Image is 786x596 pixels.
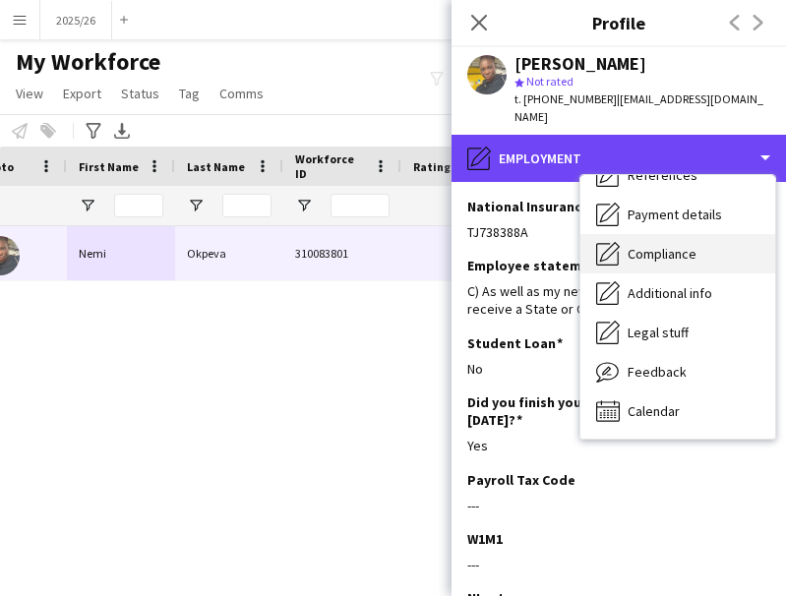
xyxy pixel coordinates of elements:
button: Open Filter Menu [295,197,313,214]
span: Payment details [628,206,722,223]
span: My Workforce [16,47,160,77]
button: Open Filter Menu [187,197,205,214]
input: First Name Filter Input [114,194,163,217]
span: First Name [79,159,139,174]
div: TJ738388A [467,223,770,241]
div: Compliance [580,234,775,273]
input: Last Name Filter Input [222,194,272,217]
a: Comms [212,81,272,106]
span: Tag [179,85,200,102]
a: Status [113,81,167,106]
div: Nemi [67,226,175,280]
h3: Profile [452,10,786,35]
span: View [16,85,43,102]
button: Open Filter Menu [79,197,96,214]
span: Calendar [628,402,680,420]
div: Okpeva [175,226,283,280]
div: --- [467,497,770,514]
span: Export [63,85,101,102]
div: No [467,360,770,378]
a: View [8,81,51,106]
span: Legal stuff [628,324,689,341]
app-action-btn: Advanced filters [82,119,105,143]
span: Compliance [628,245,696,263]
span: Rating [413,159,451,174]
div: Payment details [580,195,775,234]
h3: Did you finish your studies before the last [DATE]? [467,393,755,429]
span: | [EMAIL_ADDRESS][DOMAIN_NAME] [514,91,763,124]
a: Tag [171,81,208,106]
app-action-btn: Export XLSX [110,119,134,143]
h3: Payroll Tax Code [467,471,575,489]
span: Comms [219,85,264,102]
span: Workforce ID [295,151,366,181]
div: Employment [452,135,786,182]
a: Export [55,81,109,106]
div: References [580,155,775,195]
button: 2025/26 [40,1,112,39]
div: C) As well as my new job, I have another job or receive a State or Occupational Pension. [467,282,770,318]
h3: National Insurance (NI) number [467,198,675,215]
span: Not rated [526,74,574,89]
div: --- [467,556,770,573]
div: Feedback [580,352,775,391]
span: References [628,166,697,184]
div: Additional info [580,273,775,313]
div: [PERSON_NAME] [514,55,646,73]
span: Feedback [628,363,687,381]
span: Status [121,85,159,102]
span: Additional info [628,284,712,302]
div: Calendar [580,391,775,431]
div: 310083801 [283,226,401,280]
span: Last Name [187,159,245,174]
div: Yes [467,437,770,454]
h3: Employee statement [467,257,611,274]
h3: Student Loan [467,334,563,352]
input: Workforce ID Filter Input [331,194,390,217]
span: t. [PHONE_NUMBER] [514,91,617,106]
h3: W1M1 [467,530,503,548]
div: Legal stuff [580,313,775,352]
